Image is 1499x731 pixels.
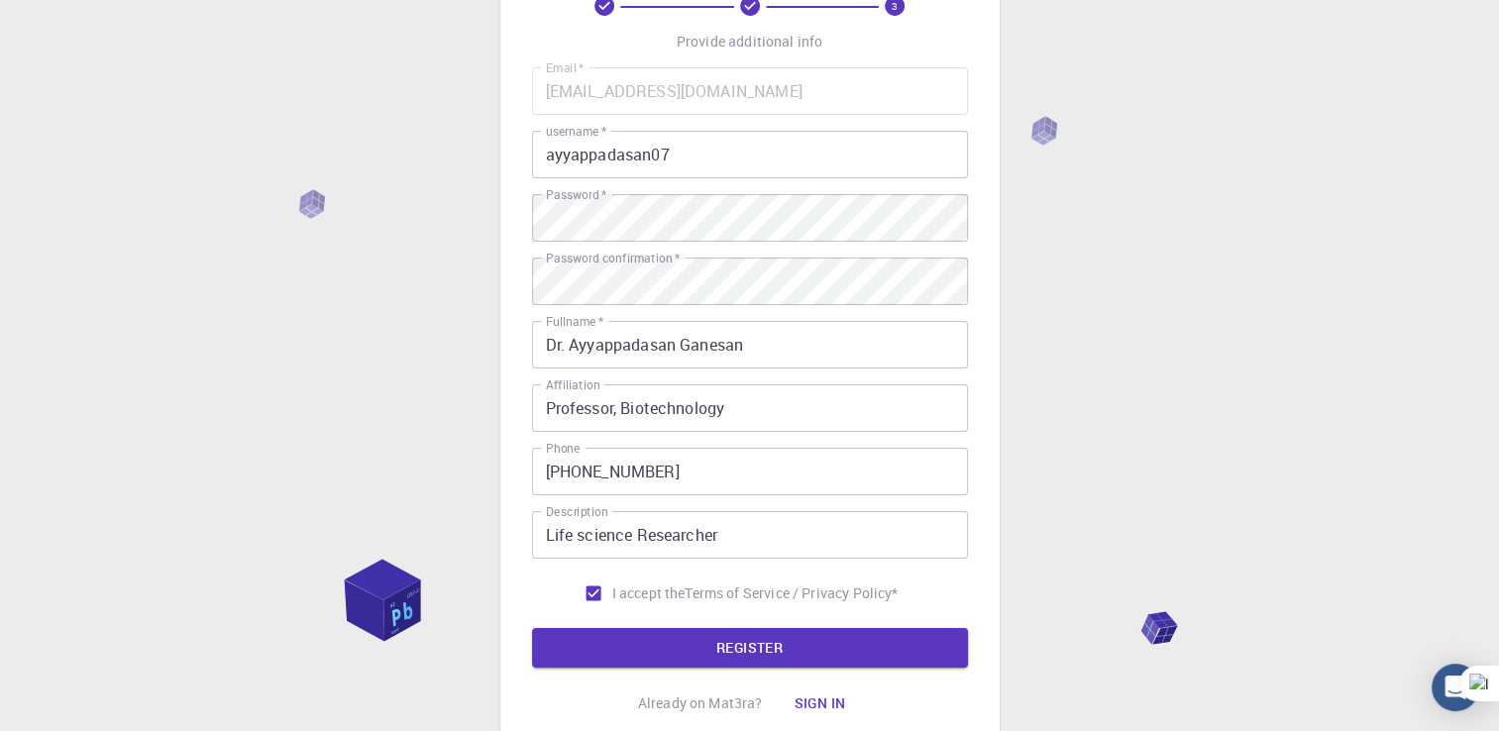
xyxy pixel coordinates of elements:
label: Password [546,186,606,203]
button: Sign in [778,683,861,723]
p: Already on Mat3ra? [638,693,763,713]
label: Affiliation [546,376,599,393]
p: Terms of Service / Privacy Policy * [685,583,898,603]
span: I accept the [612,583,686,603]
label: Description [546,503,608,520]
label: Password confirmation [546,250,680,266]
label: username [546,123,606,140]
label: Phone [546,440,580,457]
a: Terms of Service / Privacy Policy* [685,583,898,603]
div: Open Intercom Messenger [1432,664,1479,711]
p: Provide additional info [677,32,822,52]
button: REGISTER [532,628,968,668]
label: Fullname [546,313,603,330]
label: Email [546,59,584,76]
